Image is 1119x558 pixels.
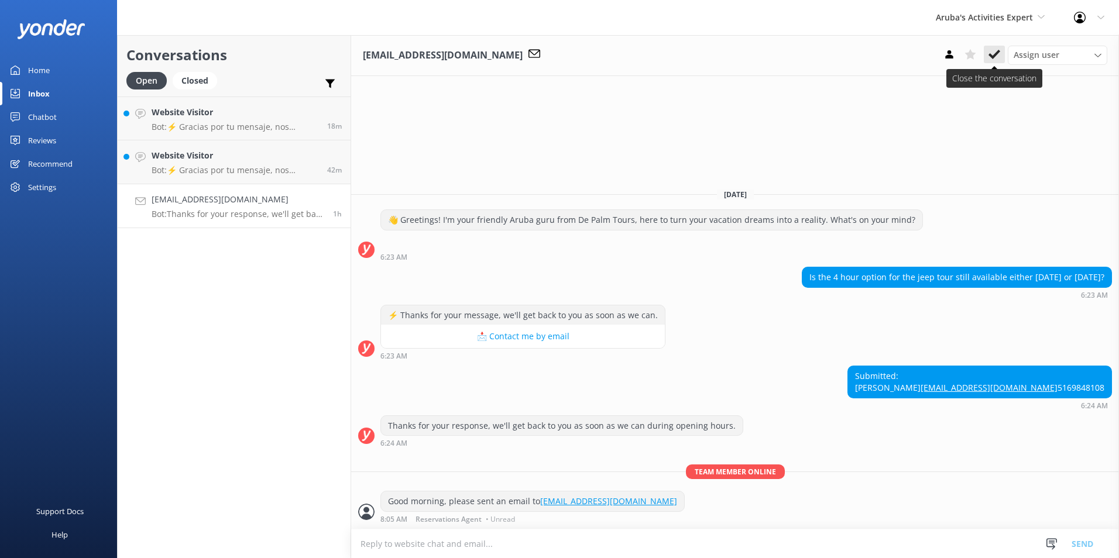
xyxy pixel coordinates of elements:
[28,82,50,105] div: Inbox
[152,122,318,132] p: Bot: ⚡ Gracias por tu mensaje, nos pondremos en contacto contigo lo antes posible.
[126,44,342,66] h2: Conversations
[118,184,351,228] a: [EMAIL_ADDRESS][DOMAIN_NAME]Bot:Thanks for your response, we'll get back to you as soon as we can...
[717,190,754,199] span: [DATE]
[1008,46,1107,64] div: Assign User
[380,516,407,523] strong: 8:05 AM
[28,58,50,82] div: Home
[380,440,407,447] strong: 6:24 AM
[380,439,743,447] div: 06:24am 19-Aug-2025 (UTC -04:00) America/Caracas
[327,121,342,131] span: 07:46am 19-Aug-2025 (UTC -04:00) America/Caracas
[126,72,167,89] div: Open
[380,353,407,360] strong: 6:23 AM
[381,325,665,348] button: 📩 Contact me by email
[381,305,665,325] div: ⚡ Thanks for your message, we'll get back to you as soon as we can.
[36,500,84,523] div: Support Docs
[28,129,56,152] div: Reviews
[381,416,743,436] div: Thanks for your response, we'll get back to you as soon as we can during opening hours.
[152,193,324,206] h4: [EMAIL_ADDRESS][DOMAIN_NAME]
[1081,402,1108,409] strong: 6:24 AM
[28,152,73,175] div: Recommend
[152,106,318,119] h4: Website Visitor
[126,74,173,87] a: Open
[381,491,684,511] div: Good morning, please sent an email to
[848,366,1111,397] div: Submitted: [PERSON_NAME] 5169848108
[28,175,56,199] div: Settings
[381,210,922,230] div: 👋 Greetings! I'm your friendly Aruba guru from De Palm Tours, here to turn your vacation dreams i...
[152,209,324,219] p: Bot: Thanks for your response, we'll get back to you as soon as we can during opening hours.
[52,523,68,546] div: Help
[28,105,57,129] div: Chatbot
[173,74,223,87] a: Closed
[173,72,217,89] div: Closed
[686,464,785,479] span: Team member online
[936,12,1033,23] span: Aruba's Activities Expert
[1014,49,1059,61] span: Assign user
[363,48,523,63] h3: [EMAIL_ADDRESS][DOMAIN_NAME]
[416,516,482,523] span: Reservations Agent
[486,516,515,523] span: • Unread
[333,209,342,219] span: 06:24am 19-Aug-2025 (UTC -04:00) America/Caracas
[18,19,85,39] img: yonder-white-logo.png
[380,515,685,523] div: 08:05am 19-Aug-2025 (UTC -04:00) America/Caracas
[380,253,923,261] div: 06:23am 19-Aug-2025 (UTC -04:00) America/Caracas
[1081,292,1108,299] strong: 6:23 AM
[327,165,342,175] span: 07:23am 19-Aug-2025 (UTC -04:00) America/Caracas
[380,352,665,360] div: 06:23am 19-Aug-2025 (UTC -04:00) America/Caracas
[152,149,318,162] h4: Website Visitor
[380,254,407,261] strong: 6:23 AM
[921,382,1058,393] a: [EMAIL_ADDRESS][DOMAIN_NAME]
[152,165,318,175] p: Bot: ⚡ Gracias por tu mensaje, nos pondremos en contacto contigo lo antes posible.
[847,401,1112,409] div: 06:24am 19-Aug-2025 (UTC -04:00) America/Caracas
[118,140,351,184] a: Website VisitorBot:⚡ Gracias por tu mensaje, nos pondremos en contacto contigo lo antes posible.42m
[802,291,1112,299] div: 06:23am 19-Aug-2025 (UTC -04:00) America/Caracas
[118,97,351,140] a: Website VisitorBot:⚡ Gracias por tu mensaje, nos pondremos en contacto contigo lo antes posible.18m
[540,495,677,507] a: [EMAIL_ADDRESS][DOMAIN_NAME]
[802,267,1111,287] div: Is the 4 hour option for the jeep tour still available either [DATE] or [DATE]?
